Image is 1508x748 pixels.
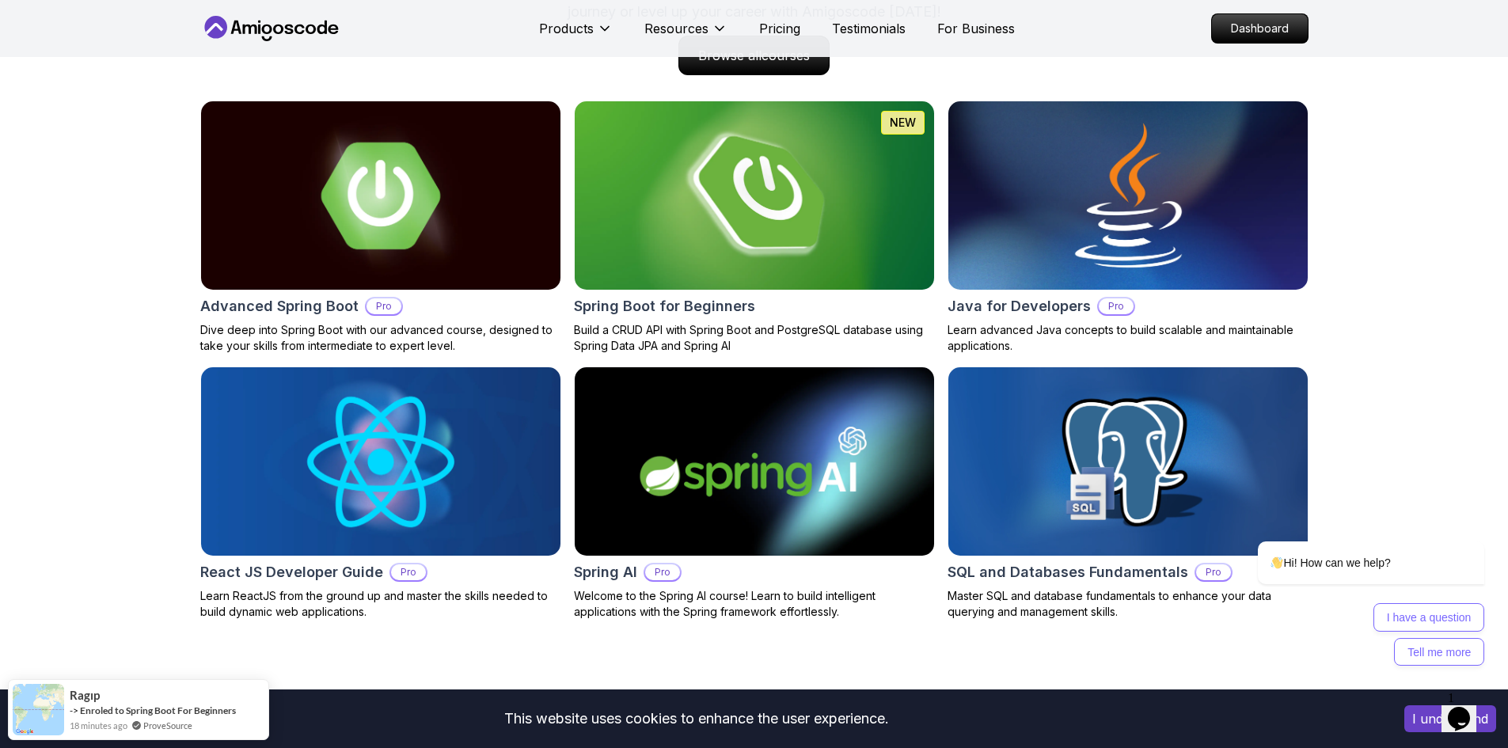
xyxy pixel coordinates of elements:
span: Ragıp [70,689,100,702]
p: Pro [645,564,680,580]
a: Advanced Spring Boot cardAdvanced Spring BootProDive deep into Spring Boot with our advanced cour... [200,101,561,354]
a: React JS Developer Guide cardReact JS Developer GuideProLearn ReactJS from the ground up and mast... [200,366,561,620]
h2: React JS Developer Guide [200,561,383,583]
button: Resources [644,19,727,51]
a: Pricing [759,19,800,38]
a: Spring AI cardSpring AIProWelcome to the Spring AI course! Learn to build intelligent application... [574,366,935,620]
h2: Spring Boot for Beginners [574,295,755,317]
p: Master SQL and database fundamentals to enhance your data querying and management skills. [948,588,1309,620]
p: Build a CRUD API with Spring Boot and PostgreSQL database using Spring Data JPA and Spring AI [574,322,935,354]
img: provesource social proof notification image [13,684,64,735]
img: Spring AI card [575,367,934,556]
a: Dashboard [1211,13,1309,44]
img: Advanced Spring Boot card [201,101,560,290]
a: For Business [937,19,1015,38]
a: Java for Developers cardJava for DevelopersProLearn advanced Java concepts to build scalable and ... [948,101,1309,354]
p: Learn ReactJS from the ground up and master the skills needed to build dynamic web applications. [200,588,561,620]
p: Dashboard [1212,14,1308,43]
a: Testimonials [832,19,906,38]
p: Dive deep into Spring Boot with our advanced course, designed to take your skills from intermedia... [200,322,561,354]
a: Enroled to Spring Boot For Beginners [80,704,236,716]
iframe: chat widget [1442,685,1492,732]
h2: Spring AI [574,561,637,583]
img: Spring Boot for Beginners card [565,97,943,294]
img: React JS Developer Guide card [201,367,560,556]
span: 18 minutes ago [70,719,127,732]
h2: Java for Developers [948,295,1091,317]
p: NEW [890,115,916,131]
a: SQL and Databases Fundamentals cardSQL and Databases FundamentalsProMaster SQL and database funda... [948,366,1309,620]
p: Pro [367,298,401,314]
h2: SQL and Databases Fundamentals [948,561,1188,583]
a: Spring Boot for Beginners cardNEWSpring Boot for BeginnersBuild a CRUD API with Spring Boot and P... [574,101,935,354]
h2: Advanced Spring Boot [200,295,359,317]
span: -> [70,704,78,716]
p: Learn advanced Java concepts to build scalable and maintainable applications. [948,322,1309,354]
button: Products [539,19,613,51]
p: Products [539,19,594,38]
img: SQL and Databases Fundamentals card [948,367,1308,556]
button: Accept cookies [1404,705,1496,732]
div: This website uses cookies to enhance the user experience. [12,701,1381,736]
p: Welcome to the Spring AI course! Learn to build intelligent applications with the Spring framewor... [574,588,935,620]
p: Pro [391,564,426,580]
p: Pro [1196,564,1231,580]
img: Java for Developers card [948,101,1308,290]
p: Pro [1099,298,1134,314]
p: Resources [644,19,708,38]
iframe: chat widget [1207,398,1492,677]
a: ProveSource [143,719,192,732]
